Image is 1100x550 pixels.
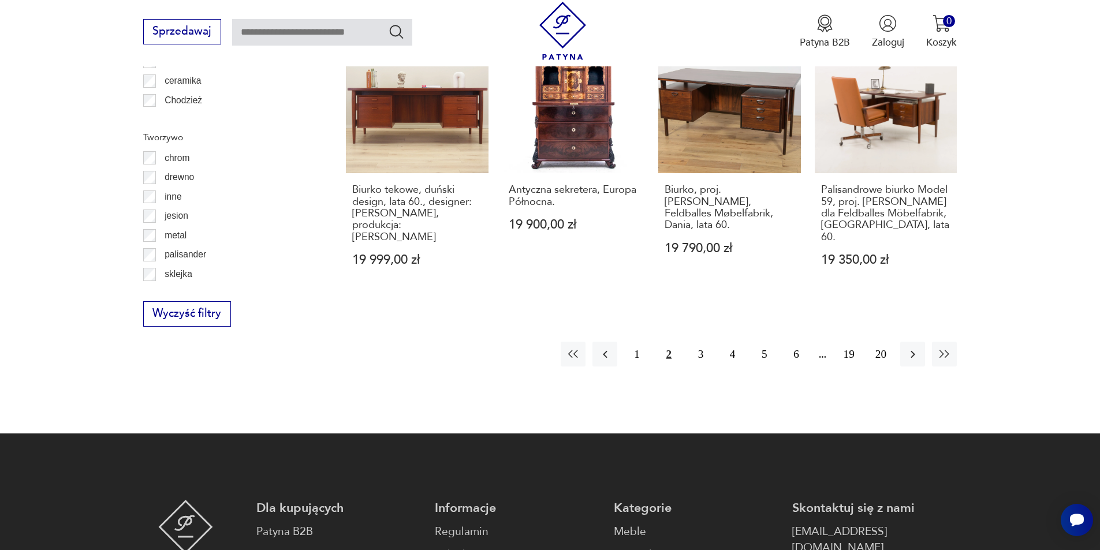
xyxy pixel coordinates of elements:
[752,342,777,366] button: 5
[143,301,231,327] button: Wyczyść filtry
[800,14,850,49] button: Patyna B2B
[502,31,645,293] a: Antyczna sekretera, Europa Północna.Antyczna sekretera, Europa Północna.19 900,00 zł
[868,342,893,366] button: 20
[165,286,185,301] p: szkło
[534,2,592,60] img: Patyna - sklep z meblami i dekoracjami vintage
[815,31,957,293] a: Palisandrowe biurko Model 59, proj. Kai Kristiansen dla Feldballes Möbelfabrik, Dania, lata 60.Pa...
[165,267,192,282] p: sklejka
[665,242,795,255] p: 19 790,00 zł
[624,342,649,366] button: 1
[352,254,482,266] p: 19 999,00 zł
[165,189,181,204] p: inne
[352,184,482,243] h3: Biurko tekowe, duński design, lata 60., designer: [PERSON_NAME], produkcja: [PERSON_NAME]
[346,31,489,293] a: Biurko tekowe, duński design, lata 60., designer: Arne Vodder, produkcja: SibastBiurko tekowe, du...
[614,500,778,517] p: Kategorie
[509,184,639,208] h3: Antyczna sekretera, Europa Północna.
[926,14,957,49] button: 0Koszyk
[143,19,221,44] button: Sprzedawaj
[256,500,421,517] p: Dla kupujących
[800,14,850,49] a: Ikona medaluPatyna B2B
[143,130,313,145] p: Tworzywo
[165,112,199,127] p: Ćmielów
[800,36,850,49] p: Patyna B2B
[256,523,421,540] a: Patyna B2B
[688,342,713,366] button: 3
[933,14,950,32] img: Ikona koszyka
[388,23,405,40] button: Szukaj
[165,151,189,166] p: chrom
[165,247,206,262] p: palisander
[143,28,221,37] a: Sprzedawaj
[165,170,194,185] p: drewno
[165,93,202,108] p: Chodzież
[435,500,599,517] p: Informacje
[165,208,188,223] p: jesion
[435,523,599,540] a: Regulamin
[926,36,957,49] p: Koszyk
[720,342,745,366] button: 4
[792,500,957,517] p: Skontaktuj się z nami
[872,14,904,49] button: Zaloguj
[837,342,862,366] button: 19
[165,228,187,243] p: metal
[821,184,951,243] h3: Palisandrowe biurko Model 59, proj. [PERSON_NAME] dla Feldballes Möbelfabrik, [GEOGRAPHIC_DATA], ...
[872,36,904,49] p: Zaloguj
[784,342,808,366] button: 6
[658,31,801,293] a: Biurko, proj. K. Kristiansen, Feldballes Møbelfabrik, Dania, lata 60.Biurko, proj. [PERSON_NAME],...
[665,184,795,231] h3: Biurko, proj. [PERSON_NAME], Feldballes Møbelfabrik, Dania, lata 60.
[821,254,951,266] p: 19 350,00 zł
[657,342,681,366] button: 2
[1061,504,1093,536] iframe: Smartsupp widget button
[943,15,955,27] div: 0
[816,14,834,32] img: Ikona medalu
[614,523,778,540] a: Meble
[165,73,201,88] p: ceramika
[509,219,639,231] p: 19 900,00 zł
[879,14,897,32] img: Ikonka użytkownika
